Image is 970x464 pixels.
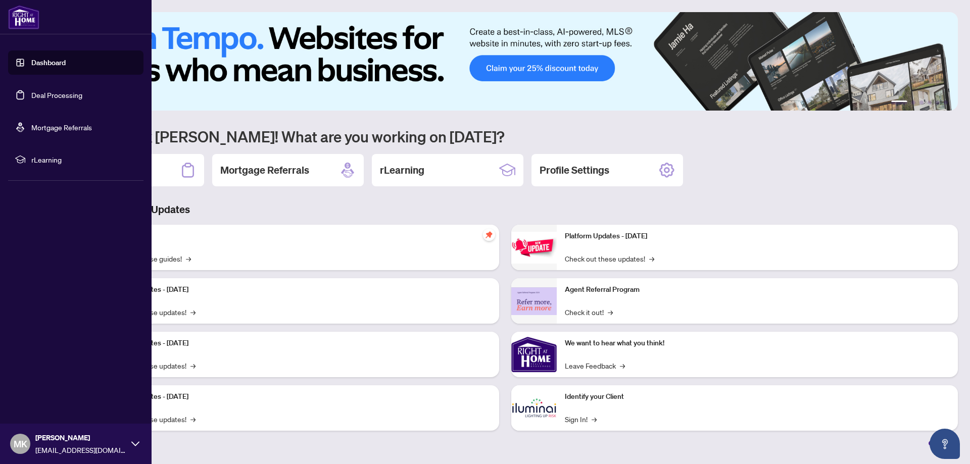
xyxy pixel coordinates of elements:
[483,229,495,241] span: pushpin
[190,360,196,371] span: →
[511,332,557,377] img: We want to hear what you think!
[35,444,126,455] span: [EMAIL_ADDRESS][DOMAIN_NAME]
[936,100,940,105] button: 5
[53,127,958,146] h1: Welcome back [PERSON_NAME]! What are you working on [DATE]?
[511,385,557,431] img: Identify your Client
[190,414,196,425] span: →
[911,100,915,105] button: 2
[380,163,424,177] h2: rLearning
[608,306,613,318] span: →
[928,100,932,105] button: 4
[186,253,191,264] span: →
[891,100,907,105] button: 1
[592,414,597,425] span: →
[8,5,39,29] img: logo
[565,391,950,402] p: Identify your Client
[53,12,958,111] img: Slide 0
[106,338,491,349] p: Platform Updates - [DATE]
[220,163,309,177] h2: Mortgage Referrals
[944,100,948,105] button: 6
[31,123,92,132] a: Mortgage Referrals
[930,429,960,459] button: Open asap
[106,284,491,295] p: Platform Updates - [DATE]
[565,360,625,371] a: Leave Feedback→
[565,338,950,349] p: We want to hear what you think!
[14,437,27,451] span: MK
[565,231,950,242] p: Platform Updates - [DATE]
[565,414,597,425] a: Sign In!→
[106,391,491,402] p: Platform Updates - [DATE]
[919,100,924,105] button: 3
[53,202,958,217] h3: Brokerage & Industry Updates
[649,253,654,264] span: →
[511,287,557,315] img: Agent Referral Program
[565,253,654,264] a: Check out these updates!→
[35,432,126,443] span: [PERSON_NAME]
[31,58,66,67] a: Dashboard
[190,306,196,318] span: →
[540,163,609,177] h2: Profile Settings
[511,232,557,264] img: Platform Updates - June 23, 2025
[31,154,136,165] span: rLearning
[106,231,491,242] p: Self-Help
[620,360,625,371] span: →
[565,306,613,318] a: Check it out!→
[565,284,950,295] p: Agent Referral Program
[31,90,82,99] a: Deal Processing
